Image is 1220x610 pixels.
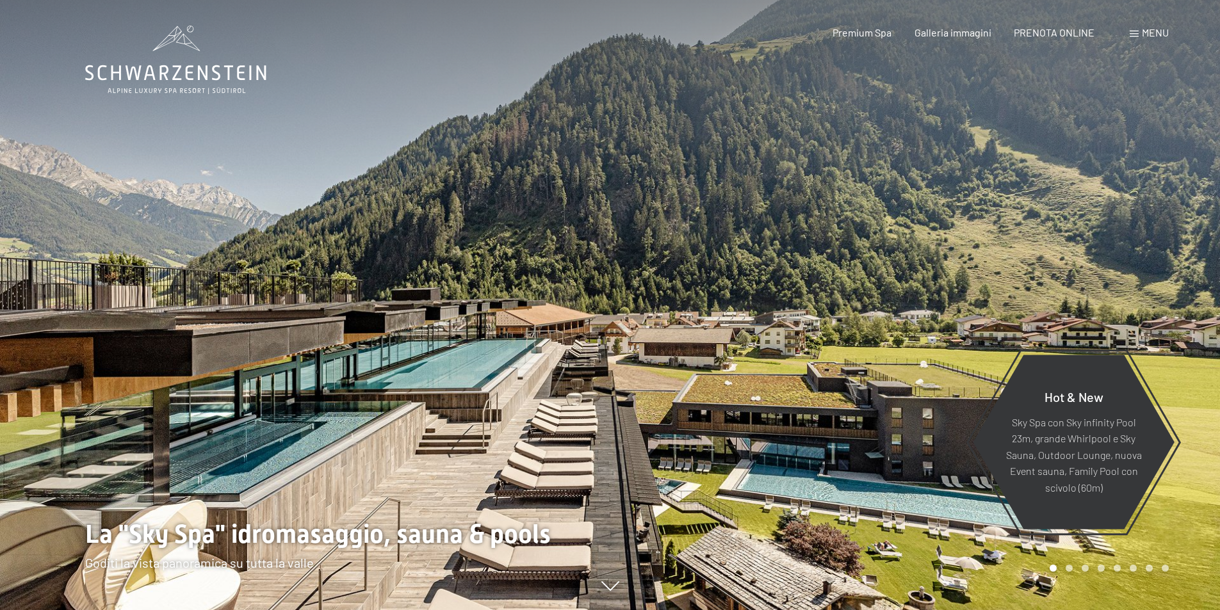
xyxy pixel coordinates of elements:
div: Carousel Page 8 [1162,565,1169,572]
div: Carousel Pagination [1045,565,1169,572]
div: Carousel Page 7 [1146,565,1153,572]
a: Hot & New Sky Spa con Sky infinity Pool 23m, grande Whirlpool e Sky Sauna, Outdoor Lounge, nuova ... [972,354,1175,530]
div: Carousel Page 5 [1114,565,1121,572]
div: Carousel Page 4 [1098,565,1105,572]
div: Carousel Page 2 [1066,565,1073,572]
a: PRENOTA ONLINE [1014,26,1094,38]
span: Menu [1142,26,1169,38]
div: Carousel Page 1 (Current Slide) [1050,565,1057,572]
div: Carousel Page 3 [1082,565,1089,572]
p: Sky Spa con Sky infinity Pool 23m, grande Whirlpool e Sky Sauna, Outdoor Lounge, nuova Event saun... [1004,413,1143,495]
a: Premium Spa [833,26,891,38]
span: Hot & New [1045,389,1103,404]
div: Carousel Page 6 [1130,565,1137,572]
a: Galleria immagini [915,26,991,38]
